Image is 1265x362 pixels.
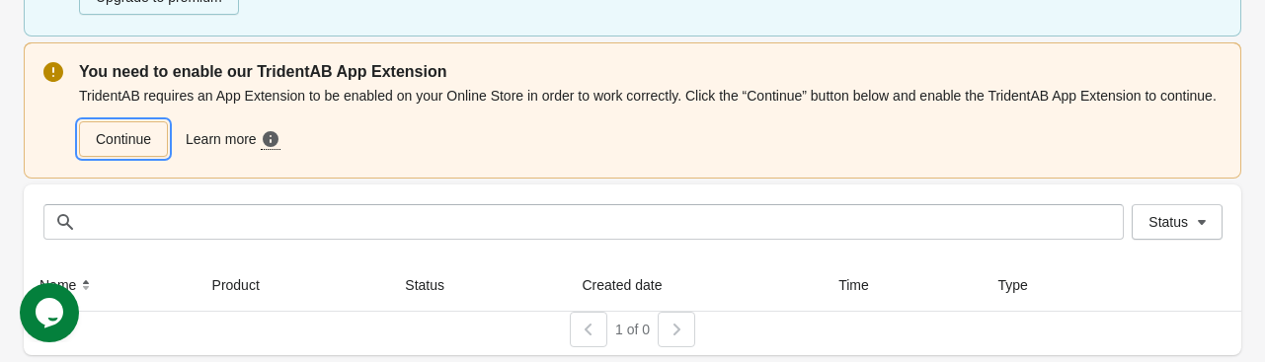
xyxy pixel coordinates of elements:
button: Product [204,267,287,303]
button: Type [990,267,1056,303]
button: Status [1132,204,1223,240]
span: Learn more [186,129,261,150]
a: Continue [79,121,168,157]
a: Learn more [178,121,292,158]
button: Status [397,267,472,303]
div: TridentAB requires an App Extension to be enabled on your Online Store in order to work correctly... [79,84,1222,159]
p: You need to enable our TridentAB App Extension [79,60,1222,84]
button: Name [32,267,104,303]
span: Status [1148,214,1188,230]
button: Created date [574,267,689,303]
button: Time [830,267,897,303]
span: 1 of 0 [615,322,650,337]
iframe: chat widget [20,283,83,342]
